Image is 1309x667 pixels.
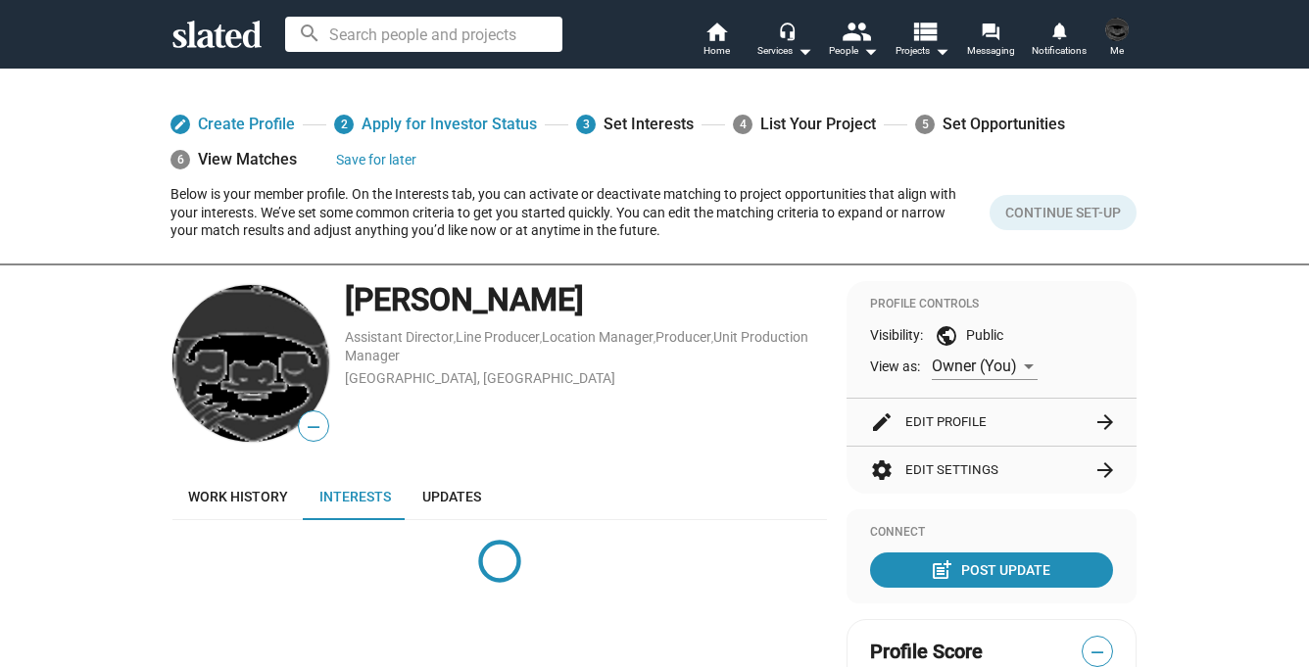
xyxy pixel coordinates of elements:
span: Continue Set-up [1005,195,1121,230]
span: Work history [188,489,288,504]
div: Services [757,39,812,63]
span: Projects [896,39,949,63]
a: Assistant Director [345,329,454,345]
span: Messaging [967,39,1015,63]
mat-icon: headset_mic [778,22,796,39]
span: Me [1110,39,1124,63]
div: [PERSON_NAME] [345,279,827,321]
a: Line Producer [456,329,540,345]
button: Post Update [870,552,1113,588]
span: — [1083,640,1112,665]
span: Notifications [1032,39,1087,63]
a: Create Profile [170,107,295,142]
span: 4 [733,115,752,134]
a: Messaging [956,20,1025,63]
span: 3 [576,115,596,134]
div: Profile Controls [870,297,1113,312]
button: People [819,20,888,63]
span: Interests [319,489,391,504]
a: Producer [655,329,711,345]
span: 5 [915,115,935,134]
span: 2 [334,115,354,134]
mat-icon: edit [173,118,187,131]
mat-icon: public [935,324,958,348]
input: Search people and projects [285,17,562,52]
mat-icon: arrow_forward [1093,410,1117,434]
span: , [540,333,542,344]
mat-icon: arrow_drop_down [793,39,816,63]
div: View Matches [170,142,297,177]
mat-icon: view_list [910,17,939,45]
img: Hiram Chaparro [1105,18,1129,41]
mat-icon: post_add [930,558,953,582]
div: Connect [870,525,1113,541]
mat-icon: people [842,17,870,45]
a: [GEOGRAPHIC_DATA], [GEOGRAPHIC_DATA] [345,370,615,386]
mat-icon: forum [981,22,999,40]
button: Hiram ChaparroMe [1093,14,1140,65]
mat-icon: arrow_drop_down [930,39,953,63]
button: Services [751,20,819,63]
mat-icon: arrow_drop_down [858,39,882,63]
mat-icon: arrow_forward [1093,458,1117,482]
mat-icon: edit [870,410,894,434]
span: , [654,333,655,344]
div: People [829,39,878,63]
mat-icon: home [704,20,728,43]
span: , [711,333,713,344]
span: Profile Score [870,639,983,665]
mat-icon: notifications [1049,21,1068,39]
div: Visibility: Public [870,324,1113,348]
div: Set Opportunities [915,107,1065,142]
a: Interests [304,473,407,520]
a: Unit Production Manager [345,329,808,363]
div: Post Update [934,552,1050,588]
a: Updates [407,473,497,520]
button: Continue Set-up [990,195,1137,230]
a: Home [682,20,751,63]
a: Work history [172,473,304,520]
a: Notifications [1025,20,1093,63]
a: 2Apply for Investor Status [334,107,537,142]
div: Set Interests [576,107,694,142]
button: Projects [888,20,956,63]
img: Hiram Chaparro [172,285,329,442]
span: — [299,414,328,440]
button: Edit Settings [870,447,1113,494]
div: List Your Project [733,107,876,142]
mat-icon: settings [870,458,894,482]
span: View as: [870,357,920,376]
a: Location Manager [542,329,654,345]
div: Below is your member profile. On the Interests tab, you can activate or deactivate matching to pr... [170,185,974,240]
button: Save for later [336,142,416,177]
span: Home [703,39,730,63]
span: Owner (You) [932,357,1017,375]
span: 6 [170,150,190,169]
button: Edit Profile [870,399,1113,446]
span: Updates [422,489,481,504]
span: , [454,333,456,344]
